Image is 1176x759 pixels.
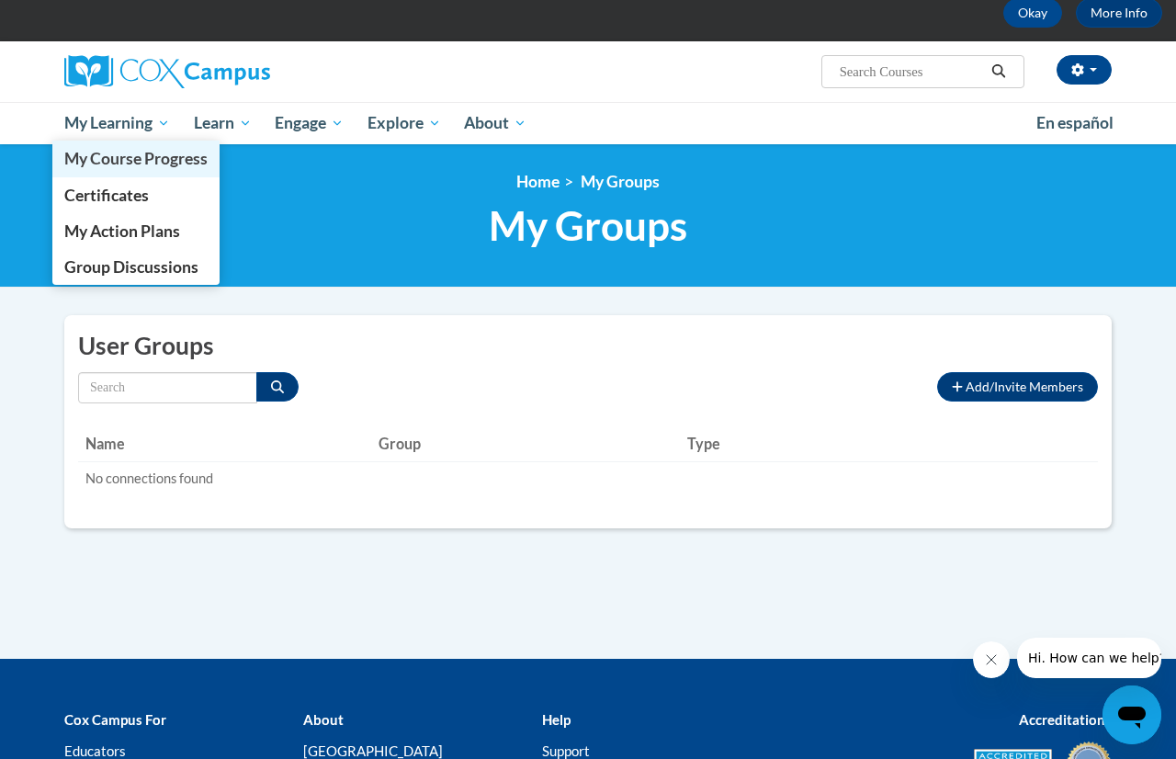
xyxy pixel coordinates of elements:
span: My Groups [489,201,687,250]
td: No connections found [78,462,1098,496]
span: My Action Plans [64,221,180,241]
span: My Learning [64,112,170,134]
iframe: Button to launch messaging window [1102,685,1161,744]
div: Main menu [51,102,1125,144]
a: Group Discussions [52,249,220,285]
input: Search Courses [838,61,985,83]
b: Cox Campus For [64,711,166,728]
b: About [303,711,344,728]
input: Search by name [78,372,257,403]
a: About [453,102,539,144]
span: Add/Invite Members [966,379,1083,394]
span: Learn [194,112,252,134]
b: Accreditations [1019,711,1112,728]
span: My Groups [581,172,660,191]
a: My Course Progress [52,141,220,176]
a: Engage [263,102,356,144]
a: Certificates [52,177,220,213]
th: Group [371,425,680,462]
iframe: Close message [973,641,1010,678]
a: Home [516,172,560,191]
button: Add/Invite Members [937,372,1098,402]
a: En español [1024,104,1125,142]
span: Hi. How can we help? [11,13,149,28]
a: Support [542,742,590,759]
span: Engage [275,112,344,134]
button: Account Settings [1057,55,1112,85]
span: Group Discussions [64,257,198,277]
span: En español [1036,113,1114,132]
h2: User Groups [78,329,1098,363]
b: Help [542,711,571,728]
span: Certificates [64,186,149,205]
iframe: Message from company [1017,638,1161,678]
a: [GEOGRAPHIC_DATA] [303,742,443,759]
button: Search [256,372,299,402]
a: My Action Plans [52,213,220,249]
th: Type [680,425,939,462]
a: Explore [356,102,453,144]
span: My Course Progress [64,149,208,168]
img: Cox Campus [64,55,270,88]
a: Learn [182,102,264,144]
a: My Learning [52,102,182,144]
span: Explore [367,112,441,134]
th: Name [78,425,371,462]
a: Educators [64,742,126,759]
span: About [464,112,526,134]
button: Search [985,61,1012,83]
